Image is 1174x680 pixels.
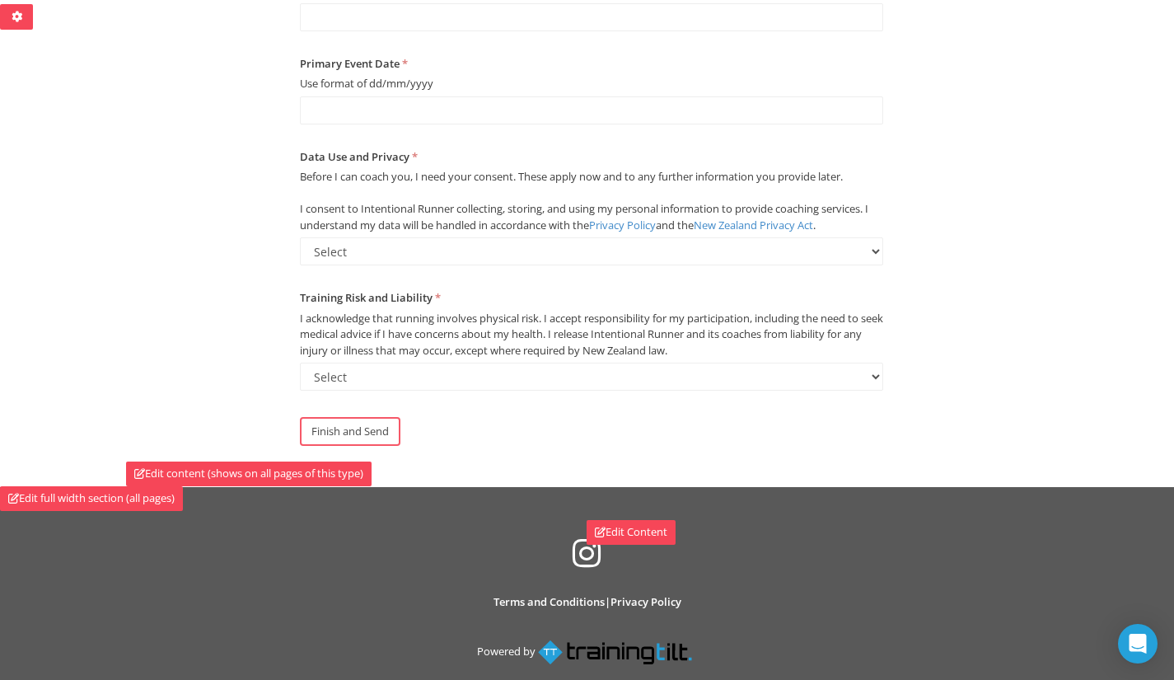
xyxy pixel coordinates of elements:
[477,644,697,659] a: Powered by
[126,462,372,486] a: Edit content (shows on all pages of this type)
[477,644,536,659] span: Powered by
[493,594,681,611] label: |
[538,640,697,665] img: Training Tilt
[300,56,400,71] span: Primary Event Date
[300,169,883,233] p: Before I can coach you, I need your consent. These apply now and to any further information you p...
[610,594,681,609] a: Privacy Policy
[300,417,400,446] a: Finish and Send
[300,149,409,164] span: Data Use and Privacy
[300,290,433,305] span: Training Risk and Liability
[1118,624,1158,664] div: Open Intercom Messenger
[694,218,813,232] a: New Zealand Privacy Act
[493,594,605,609] a: Terms and Conditions
[587,520,676,545] a: Edit Content
[300,76,883,92] p: Use format of dd/mm/yyyy
[589,218,656,232] a: Privacy Policy
[300,311,883,359] p: I acknowledge that running involves physical risk. I accept responsibility for my participation, ...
